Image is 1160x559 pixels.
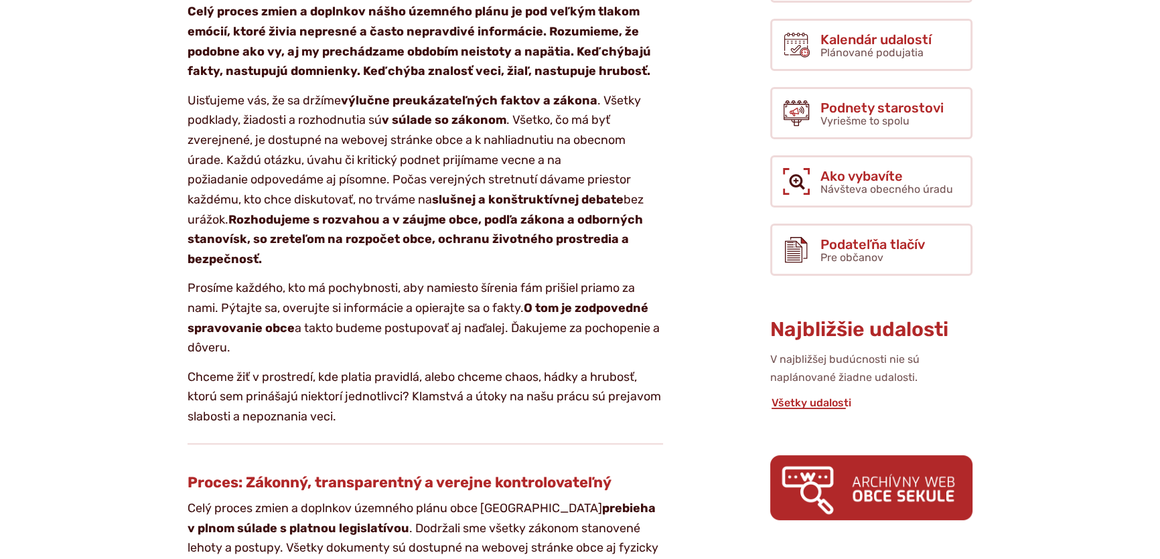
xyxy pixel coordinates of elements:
strong: Rozhodujeme s rozvahou a v záujme obce, podľa zákona a odborných stanovísk, so zreteľom na rozpoč... [188,212,643,266]
a: Kalendár udalostí Plánované podujatia [770,19,972,71]
strong: slušnej a konštruktívnej debate [432,192,624,207]
p: Uisťujeme vás, že sa držíme . Všetky podklady, žiadosti a rozhodnutia sú . Všetko, čo má byť zver... [188,91,663,270]
a: Podateľňa tlačív Pre občanov [770,224,972,276]
p: V najbližšej budúcnosti nie sú naplánované žiadne udalosti. [770,351,972,386]
img: archiv.png [770,455,972,520]
a: Podnety starostovi Vyriešme to spolu [770,87,972,139]
p: Prosíme každého, kto má pochybnosti, aby namiesto šírenia fám prišiel priamo za nami. Pýtajte sa,... [188,278,663,358]
strong: prebieha v plnom súlade s platnou legislatívou [188,501,656,536]
strong: výlučne preukázateľných faktov a zákona [341,93,597,108]
span: Podateľňa tlačív [820,237,925,252]
span: Plánované podujatia [820,46,924,59]
span: Ako vybavíte [820,169,953,183]
strong: O tom je zodpovedné spravovanie obce [188,301,648,335]
span: Vyriešme to spolu [820,114,910,127]
a: Ako vybavíte Návšteva obecného úradu [770,155,972,208]
span: Návšteva obecného úradu [820,183,953,195]
h3: Najbližšie udalosti [770,319,972,341]
strong: v súlade so zákonom [382,112,506,127]
strong: Proces: Zákonný, transparentný a verejne kontrolovateľný [188,473,611,491]
a: Všetky udalosti [770,396,853,409]
p: Chceme žiť v prostredí, kde platia pravidlá, alebo chceme chaos, hádky a hrubosť, ktorú sem priná... [188,368,663,427]
strong: Celý proces zmien a doplnkov nášho územného plánu je pod veľkým tlakom emócií, ktoré živia nepres... [188,4,651,78]
span: Pre občanov [820,251,883,264]
span: Kalendár udalostí [820,32,932,47]
span: Podnety starostovi [820,100,944,115]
